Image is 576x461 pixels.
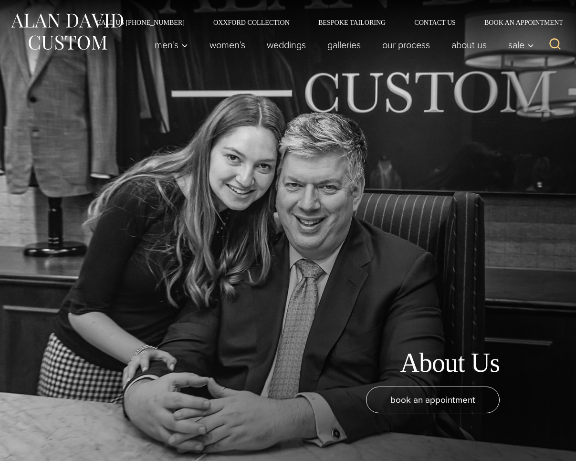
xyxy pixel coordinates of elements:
[144,35,539,54] nav: Primary Navigation
[82,19,566,26] nav: Secondary Navigation
[155,40,188,50] span: Men’s
[372,35,441,54] a: Our Process
[390,393,475,407] span: book an appointment
[400,19,470,26] a: Contact Us
[199,35,256,54] a: Women’s
[544,33,566,56] button: View Search Form
[441,35,498,54] a: About Us
[400,347,500,379] h1: About Us
[82,19,199,26] a: Call Us [PHONE_NUMBER]
[256,35,317,54] a: weddings
[317,35,372,54] a: Galleries
[366,387,500,413] a: book an appointment
[304,19,400,26] a: Bespoke Tailoring
[470,19,566,26] a: Book an Appointment
[199,19,304,26] a: Oxxford Collection
[10,10,124,53] img: Alan David Custom
[508,40,534,50] span: Sale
